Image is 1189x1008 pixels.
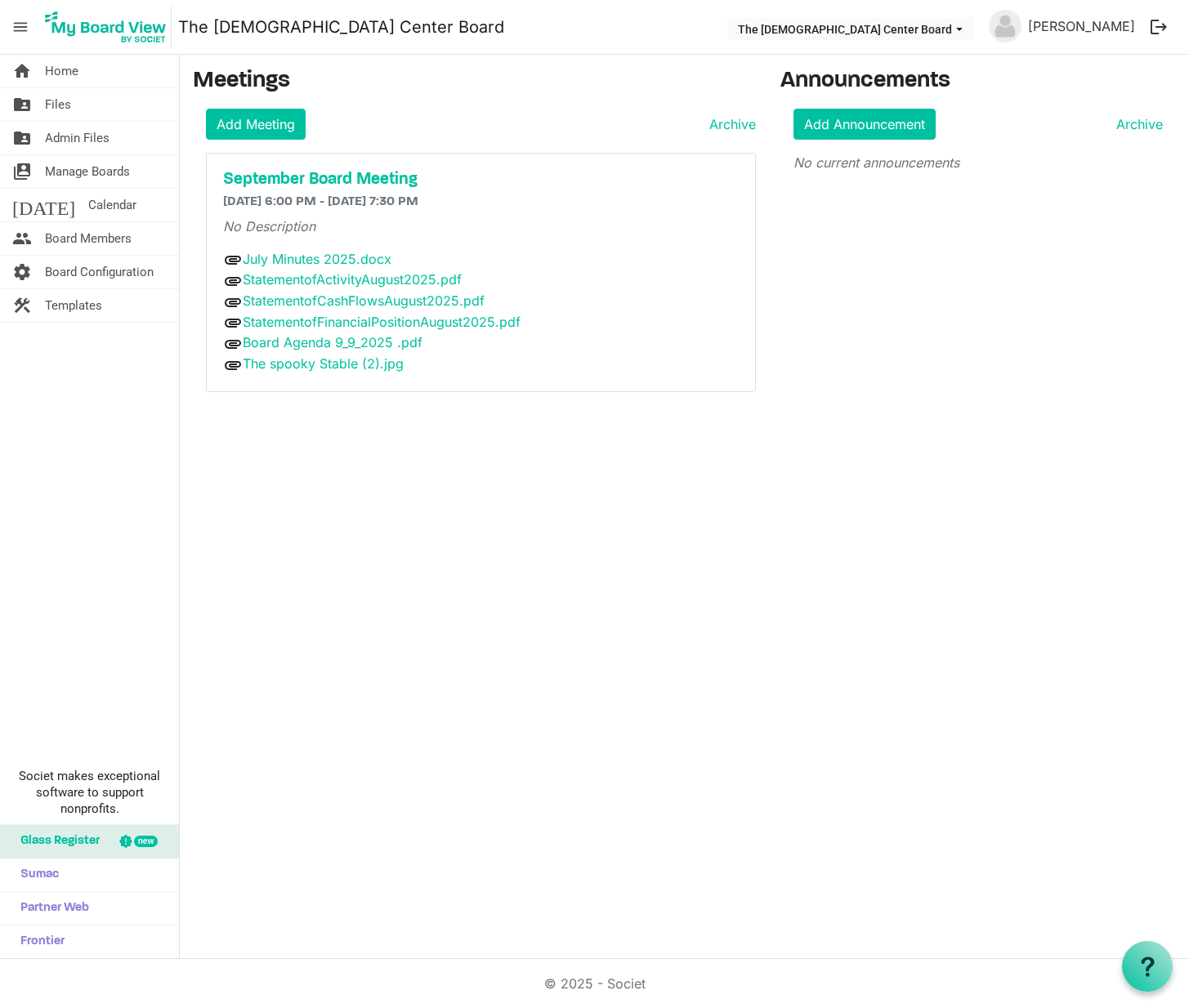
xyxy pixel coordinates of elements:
span: settings [12,256,32,288]
span: Sumac [12,859,59,891]
span: folder_shared [12,122,32,154]
span: Societ makes exceptional software to support nonprofits. [7,768,172,817]
span: [DATE] [12,189,75,221]
a: Add Meeting [206,109,306,140]
a: My Board View Logo [40,7,178,47]
img: no-profile-picture.svg [989,10,1021,42]
div: new [134,836,158,847]
span: attachment [223,355,243,375]
span: people [12,222,32,255]
span: attachment [223,292,243,312]
a: The spooky Stable (2).jpg [243,355,404,372]
span: home [12,55,32,87]
button: logout [1142,10,1176,44]
span: menu [5,11,36,42]
span: Glass Register [12,825,100,858]
a: Add Announcement [793,109,936,140]
span: Board Configuration [45,256,154,288]
span: attachment [223,250,243,270]
a: September Board Meeting [223,170,739,190]
span: Frontier [12,925,65,958]
h3: Announcements [780,68,1176,96]
img: My Board View Logo [40,7,172,47]
span: folder_shared [12,88,32,121]
span: Calendar [88,189,136,221]
span: attachment [223,313,243,332]
a: July Minutes 2025.docx [243,251,391,267]
a: Archive [1110,114,1163,134]
span: Templates [45,289,102,322]
span: Files [45,88,71,121]
span: Partner Web [12,892,89,925]
a: [PERSON_NAME] [1021,10,1142,42]
h6: [DATE] 6:00 PM - [DATE] 7:30 PM [223,194,739,210]
a: The [DEMOGRAPHIC_DATA] Center Board [178,11,504,43]
span: Manage Boards [45,155,130,188]
a: Board Agenda 9_9_2025 .pdf [243,334,422,350]
span: Home [45,55,78,87]
span: switch_account [12,155,32,188]
span: Admin Files [45,122,110,154]
span: attachment [223,334,243,354]
a: Archive [703,114,756,134]
span: attachment [223,271,243,291]
a: StatementofFinancialPositionAugust2025.pdf [243,314,521,330]
span: Board Members [45,222,132,255]
p: No current announcements [793,153,1163,172]
a: StatementofActivityAugust2025.pdf [243,271,462,288]
button: The LGBT Center Board dropdownbutton [727,17,973,40]
h3: Meetings [193,68,756,96]
p: No Description [223,216,739,236]
a: StatementofCashFlowsAugust2025.pdf [243,292,485,309]
span: construction [12,289,32,322]
a: © 2025 - Societ [544,975,646,992]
